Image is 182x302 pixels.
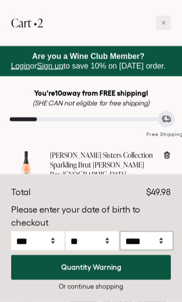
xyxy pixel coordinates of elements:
a: [PERSON_NAME] Sisters Collection Sparkling Brut [PERSON_NAME] Bay [GEOGRAPHIC_DATA] [50,150,155,179]
span: 10 [55,89,62,97]
span: $49.98 [146,187,171,197]
strong: You're away from FREE shipping! [34,89,149,97]
button: Quantity Warning [11,255,171,280]
em: (SHE CAN not eligible for free shipping) [33,99,149,107]
div: Or continue shopping [11,282,171,291]
h2: Cart • [11,11,43,34]
span: 2 [37,15,43,31]
div: Total [11,186,31,199]
p: Please enter your date of birth to checkout [11,203,171,229]
a: Login [11,62,30,70]
strong: Are you a Wine Club Member? [32,52,145,60]
span: or to save 10% on [DATE] order. [11,52,166,70]
a: Sign up [37,62,63,70]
